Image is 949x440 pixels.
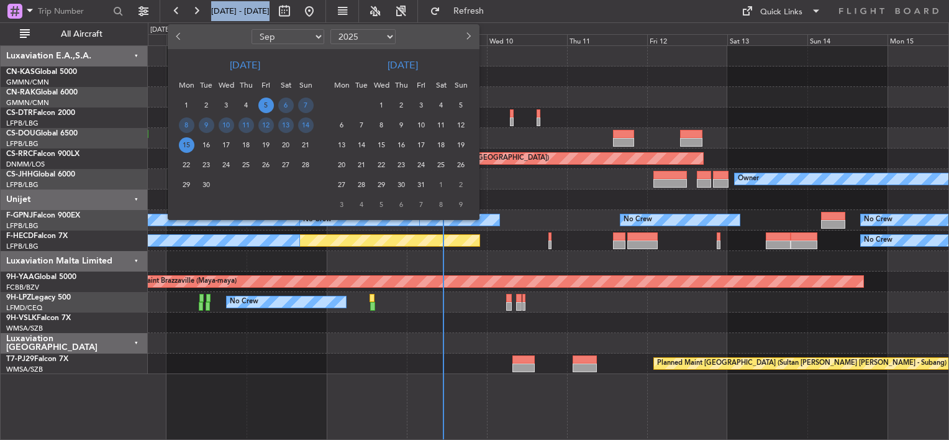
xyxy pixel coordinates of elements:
[296,95,316,115] div: 7-9-2025
[278,137,294,153] span: 20
[391,155,411,175] div: 23-10-2025
[352,155,371,175] div: 21-10-2025
[371,115,391,135] div: 8-10-2025
[352,75,371,95] div: Tue
[256,75,276,95] div: Fri
[451,175,471,195] div: 2-11-2025
[354,197,370,213] span: 4
[216,75,236,95] div: Wed
[453,197,469,213] span: 9
[374,197,389,213] span: 5
[352,195,371,214] div: 4-11-2025
[176,115,196,135] div: 8-9-2025
[276,155,296,175] div: 27-9-2025
[414,177,429,193] span: 31
[330,29,396,44] select: Select year
[334,137,350,153] span: 13
[411,195,431,214] div: 7-11-2025
[216,115,236,135] div: 10-9-2025
[238,137,254,153] span: 18
[434,117,449,133] span: 11
[238,117,254,133] span: 11
[298,117,314,133] span: 14
[431,95,451,115] div: 4-10-2025
[196,155,216,175] div: 23-9-2025
[199,98,214,113] span: 2
[431,115,451,135] div: 11-10-2025
[453,98,469,113] span: 5
[256,155,276,175] div: 26-9-2025
[256,95,276,115] div: 5-9-2025
[453,137,469,153] span: 19
[371,135,391,155] div: 15-10-2025
[451,115,471,135] div: 12-10-2025
[296,155,316,175] div: 28-9-2025
[411,75,431,95] div: Fri
[374,157,389,173] span: 22
[296,135,316,155] div: 21-9-2025
[451,95,471,115] div: 5-10-2025
[258,98,274,113] span: 5
[238,157,254,173] span: 25
[258,117,274,133] span: 12
[216,155,236,175] div: 24-9-2025
[278,157,294,173] span: 27
[179,137,194,153] span: 15
[199,157,214,173] span: 23
[431,175,451,195] div: 1-11-2025
[256,135,276,155] div: 19-9-2025
[451,195,471,214] div: 9-11-2025
[332,135,352,155] div: 13-10-2025
[414,137,429,153] span: 17
[434,177,449,193] span: 1
[236,75,256,95] div: Thu
[371,195,391,214] div: 5-11-2025
[411,155,431,175] div: 24-10-2025
[298,98,314,113] span: 7
[431,75,451,95] div: Sat
[252,29,324,44] select: Select month
[434,98,449,113] span: 4
[258,157,274,173] span: 26
[391,75,411,95] div: Thu
[196,95,216,115] div: 2-9-2025
[276,135,296,155] div: 20-9-2025
[334,197,350,213] span: 3
[276,115,296,135] div: 13-9-2025
[296,115,316,135] div: 14-9-2025
[354,157,370,173] span: 21
[453,177,469,193] span: 2
[394,157,409,173] span: 23
[176,135,196,155] div: 15-9-2025
[258,137,274,153] span: 19
[256,115,276,135] div: 12-9-2025
[414,197,429,213] span: 7
[371,95,391,115] div: 1-10-2025
[394,98,409,113] span: 2
[431,195,451,214] div: 8-11-2025
[394,197,409,213] span: 6
[196,115,216,135] div: 9-9-2025
[219,98,234,113] span: 3
[354,117,370,133] span: 7
[434,197,449,213] span: 8
[179,177,194,193] span: 29
[431,155,451,175] div: 25-10-2025
[391,115,411,135] div: 9-10-2025
[391,95,411,115] div: 2-10-2025
[179,157,194,173] span: 22
[374,98,389,113] span: 1
[236,135,256,155] div: 18-9-2025
[431,135,451,155] div: 18-10-2025
[236,155,256,175] div: 25-9-2025
[371,175,391,195] div: 29-10-2025
[332,175,352,195] div: 27-10-2025
[451,135,471,155] div: 19-10-2025
[374,177,389,193] span: 29
[334,117,350,133] span: 6
[391,135,411,155] div: 16-10-2025
[451,155,471,175] div: 26-10-2025
[434,137,449,153] span: 18
[414,157,429,173] span: 24
[332,75,352,95] div: Mon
